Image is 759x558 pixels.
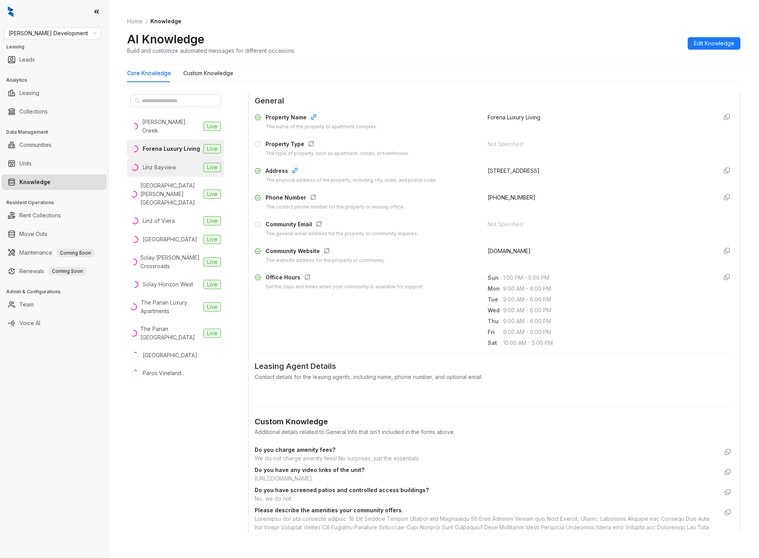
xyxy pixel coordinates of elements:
[255,467,364,473] strong: Do you have any video links of the unit?
[255,454,718,463] div: We do not charge amenity fees! No surprises, just the essentials.
[204,302,221,312] span: Live
[694,39,734,48] span: Edit Knowledge
[19,52,35,67] a: Leads
[255,428,734,436] div: Additional details related to General Info that isn't included in the forms above.
[688,37,740,50] button: Edit Knowledge
[2,137,107,153] li: Communities
[19,174,50,190] a: Knowledge
[488,220,711,229] div: Not Specified
[266,220,418,230] div: Community Email
[143,351,197,360] div: [GEOGRAPHIC_DATA]
[126,17,144,26] a: Home
[503,306,711,315] span: 9:00 AM - 6:00 PM
[266,230,418,238] div: The general email address for the property or community inquiries.
[6,43,108,50] h3: Leasing
[503,317,711,325] span: 9:00 AM - 6:00 PM
[204,189,221,199] span: Live
[488,274,503,282] span: Sun
[143,280,193,289] div: Solay Horizon West
[503,295,711,304] span: 9:00 AM - 6:00 PM
[255,487,429,493] strong: Do you have screened patios and controlled access buildings?
[2,245,107,260] li: Maintenance
[204,144,221,153] span: Live
[204,122,221,131] span: Live
[204,235,221,244] span: Live
[266,140,409,150] div: Property Type
[2,315,107,331] li: Voice AI
[143,145,200,153] div: Forena Luxury Living
[255,416,734,428] div: Custom Knowledge
[19,297,34,312] a: Team
[2,208,107,223] li: Rent Collections
[266,193,405,203] div: Phone Number
[19,226,47,242] a: Move Outs
[255,373,734,381] div: Contact details for the leasing agents, including name, phone number, and optional email.
[135,98,140,103] span: search
[266,123,377,131] div: The name of the property or apartment complex.
[204,329,221,338] span: Live
[488,114,540,121] span: Forena Luxury Living
[19,137,52,153] a: Communities
[57,249,94,257] span: Coming Soon
[143,163,176,172] div: Linz Bayview
[266,177,437,184] div: The physical address of the property, including city, state, and postal code.
[266,273,423,283] div: Office Hours
[8,6,14,17] img: logo
[488,248,531,254] span: [DOMAIN_NAME]
[488,317,503,325] span: Thu
[49,267,86,276] span: Coming Soon
[2,174,107,190] li: Knowledge
[2,297,107,312] li: Team
[143,369,181,377] div: Paros Vineland
[266,247,385,257] div: Community Website
[19,208,61,223] a: Rent Collections
[2,263,107,279] li: Renewals
[6,77,108,84] h3: Analytics
[143,235,197,244] div: [GEOGRAPHIC_DATA]
[140,181,200,207] div: [GEOGRAPHIC_DATA][PERSON_NAME][GEOGRAPHIC_DATA]
[255,494,718,503] div: No, we do not.
[204,280,221,289] span: Live
[141,298,200,315] div: The Parian Luxury Apartments
[19,104,48,119] a: Collections
[255,507,403,513] strong: Please describe the amenities your community offers.
[19,85,39,101] a: Leasing
[127,32,204,46] h2: AI Knowledge
[503,328,711,336] span: 9:00 AM - 6:00 PM
[19,315,40,331] a: Voice AI
[204,257,221,267] span: Live
[255,95,734,107] span: General
[140,253,200,270] div: Solay [PERSON_NAME] Crossroads
[6,129,108,136] h3: Data Management
[150,18,181,24] span: Knowledge
[142,118,200,135] div: [PERSON_NAME] Creek
[143,217,175,225] div: Linz of Viera
[19,263,86,279] a: RenewalsComing Soon
[19,156,32,171] a: Units
[2,85,107,101] li: Leasing
[488,167,711,175] div: [STREET_ADDRESS]
[2,156,107,171] li: Units
[266,257,385,264] div: The website address for the property or community.
[503,284,711,293] span: 9:00 AM - 6:00 PM
[2,226,107,242] li: Move Outs
[266,203,405,211] div: The contact phone number for the property or leasing office.
[255,446,335,453] strong: Do you charge amenity fees?
[488,339,503,347] span: Sat
[266,150,409,157] div: The type of property, such as apartment, condo, or townhouse.
[140,325,200,342] div: The Parian [GEOGRAPHIC_DATA]
[488,140,711,148] div: Not Specified
[204,216,221,226] span: Live
[9,28,97,39] span: Davis Development
[488,328,503,336] span: Fri
[127,46,295,55] div: Build and customize automated messages for different occasions.
[145,17,147,26] li: /
[6,199,108,206] h3: Resident Operations
[255,474,718,483] div: [URL][DOMAIN_NAME]
[2,52,107,67] li: Leads
[503,274,711,282] span: 1:00 PM - 5:00 PM
[266,167,437,177] div: Address
[488,194,535,201] span: [PHONE_NUMBER]
[266,283,423,291] div: Set the days and times when your community is available for support
[2,104,107,119] li: Collections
